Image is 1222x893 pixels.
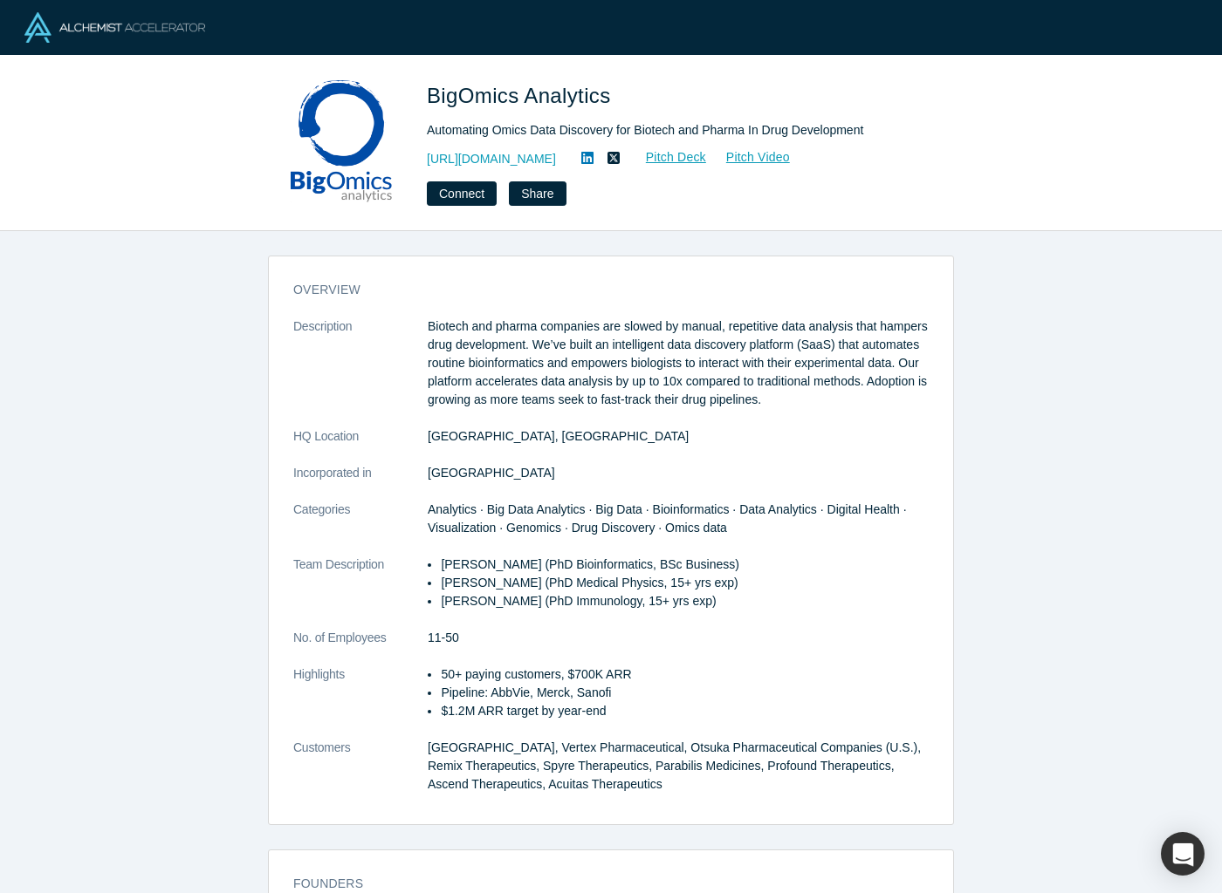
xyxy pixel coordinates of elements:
h3: Founders [293,875,904,893]
a: Pitch Deck [627,147,707,167]
dd: [GEOGRAPHIC_DATA] [428,464,929,482]
p: Biotech and pharma companies are slowed by manual, repetitive data analysis that hampers drug dev... [428,317,929,409]
a: [URL][DOMAIN_NAME] [427,150,556,168]
p: Pipeline: AbbVie, Merck, Sanofi [441,684,929,702]
div: Automating Omics Data Discovery for Biotech and Pharma In Drug Development [427,121,916,140]
dd: [GEOGRAPHIC_DATA], [GEOGRAPHIC_DATA] [428,427,929,446]
button: Connect [427,181,497,206]
p: [PERSON_NAME] (PhD Medical Physics, 15+ yrs exp) [441,574,929,592]
span: Analytics · Big Data Analytics · Big Data · Bioinformatics · Data Analytics · Digital Health · Vi... [428,502,907,535]
img: BigOmics Analytics's Logo [280,80,402,202]
p: [PERSON_NAME] (PhD Bioinformatics, BSc Business) [441,556,929,574]
p: $1.2M ARR target by year-end [441,702,929,720]
dt: Description [293,317,428,427]
p: [PERSON_NAME] (PhD Immunology, 15+ yrs exp) [441,592,929,610]
p: 50+ paying customers, $700K ARR [441,665,929,684]
img: Alchemist Logo [24,12,205,43]
dt: No. of Employees [293,629,428,665]
dt: Highlights [293,665,428,739]
dt: Team Description [293,556,428,629]
a: Pitch Video [707,147,791,167]
dt: Categories [293,501,428,556]
dt: Customers [293,739,428,812]
button: Share [509,181,566,206]
dt: HQ Location [293,427,428,464]
h3: overview [293,281,904,299]
dt: Incorporated in [293,464,428,501]
dd: [GEOGRAPHIC_DATA], Vertex Pharmaceutical, Otsuka Pharmaceutical Companies (U.S.), Remix Therapeut... [428,739,929,794]
span: BigOmics Analytics [427,84,617,107]
dd: 11-50 [428,629,929,647]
